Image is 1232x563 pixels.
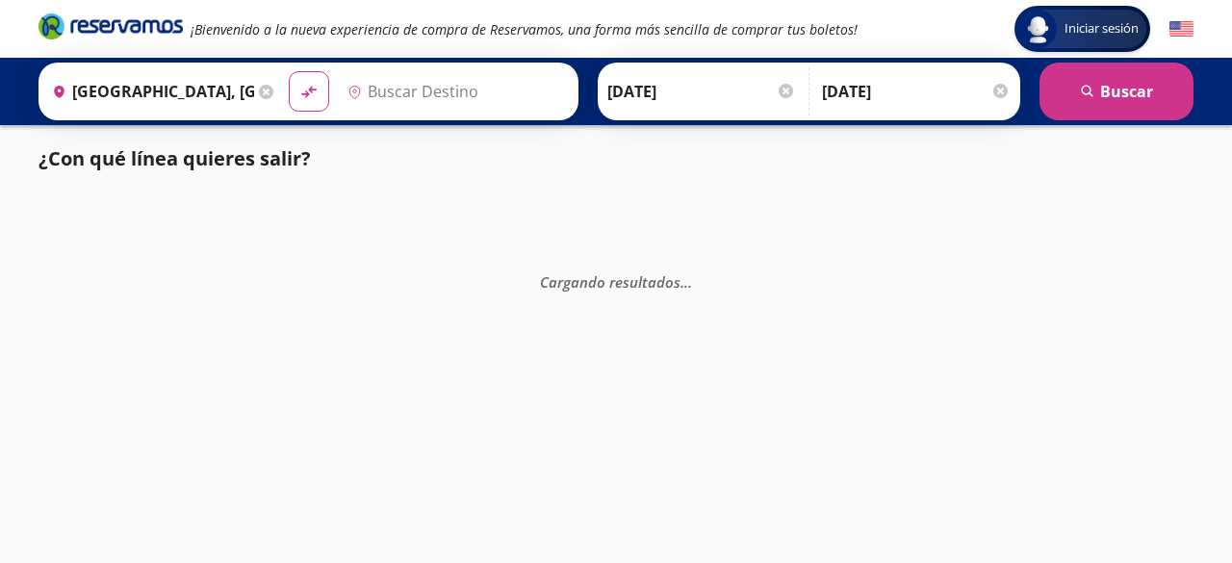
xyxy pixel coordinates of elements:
a: Brand Logo [38,12,183,46]
button: English [1169,17,1193,41]
input: Opcional [822,67,1011,115]
span: Iniciar sesión [1057,19,1146,38]
span: . [684,271,688,291]
span: . [688,271,692,291]
span: . [680,271,684,291]
button: Buscar [1039,63,1193,120]
input: Elegir Fecha [607,67,796,115]
em: Cargando resultados [540,271,692,291]
p: ¿Con qué línea quieres salir? [38,144,311,173]
i: Brand Logo [38,12,183,40]
input: Buscar Destino [340,67,569,115]
input: Buscar Origen [44,67,254,115]
em: ¡Bienvenido a la nueva experiencia de compra de Reservamos, una forma más sencilla de comprar tus... [191,20,858,38]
